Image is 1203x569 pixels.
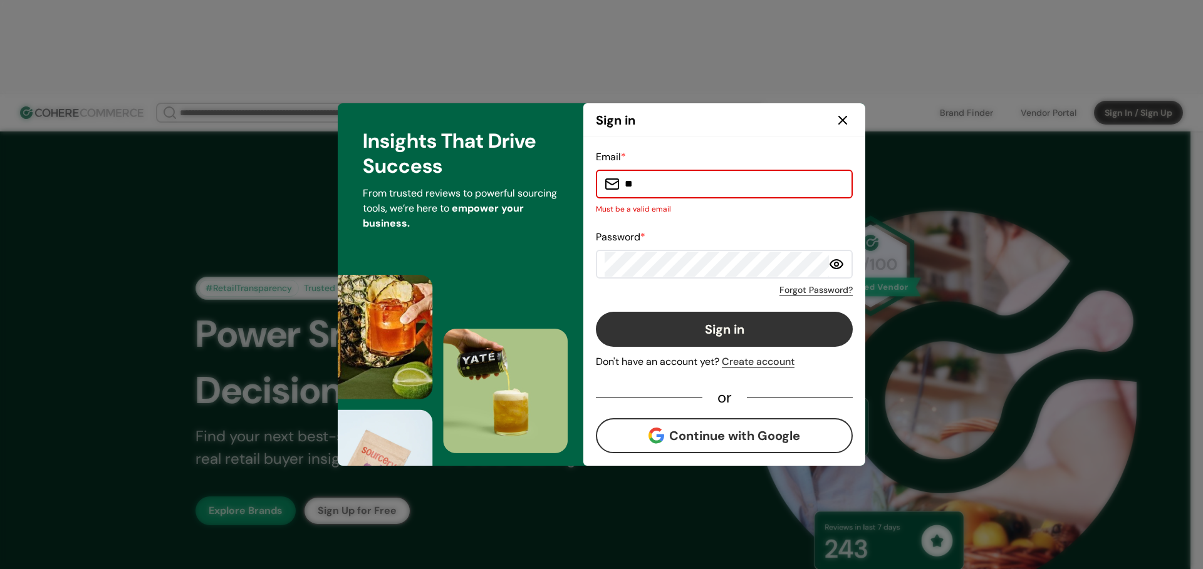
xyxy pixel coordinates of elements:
[702,392,747,403] div: or
[363,186,558,231] p: From trusted reviews to powerful sourcing tools, we’re here to
[596,312,853,347] button: Sign in
[596,354,853,369] div: Don't have an account yet?
[596,418,853,453] button: Continue with Google
[722,354,794,369] div: Create account
[779,284,853,297] a: Forgot Password?
[596,203,853,215] p: Must be a valid email
[596,150,626,163] label: Email
[596,111,635,130] h2: Sign in
[596,230,645,243] label: Password
[363,128,558,178] h3: Insights That Drive Success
